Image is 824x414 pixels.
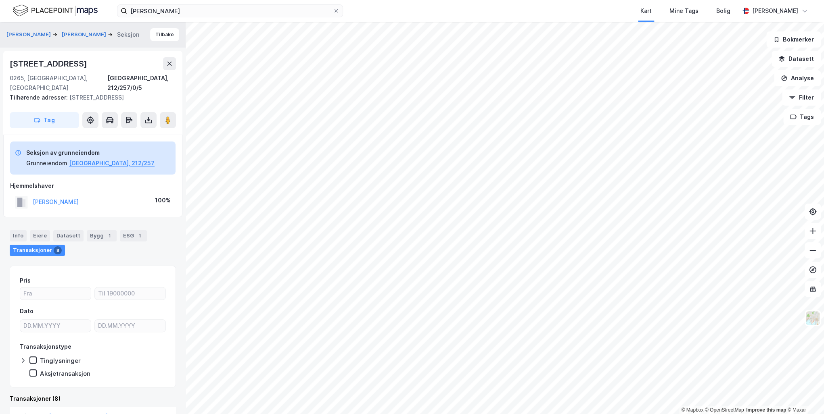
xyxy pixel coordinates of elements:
div: 0265, [GEOGRAPHIC_DATA], [GEOGRAPHIC_DATA] [10,73,107,93]
button: Tags [783,109,821,125]
div: Info [10,230,27,241]
button: Bokmerker [766,31,821,48]
input: Søk på adresse, matrikkel, gårdeiere, leietakere eller personer [127,5,333,17]
div: Kart [640,6,652,16]
div: 1 [105,232,113,240]
div: ESG [120,230,147,241]
img: logo.f888ab2527a4732fd821a326f86c7f29.svg [13,4,98,18]
div: Transaksjoner [10,245,65,256]
div: Mine Tags [669,6,699,16]
button: Tag [10,112,79,128]
button: Analyse [774,70,821,86]
div: [STREET_ADDRESS] [10,93,169,102]
input: DD.MM.YYYY [20,320,91,332]
div: Grunneiendom [26,158,67,168]
div: 1 [136,232,144,240]
button: [PERSON_NAME] [62,31,108,39]
a: Mapbox [681,407,703,413]
div: 8 [54,246,62,254]
div: [STREET_ADDRESS] [10,57,89,70]
div: Dato [20,306,33,316]
div: Datasett [53,230,84,241]
div: Bygg [87,230,117,241]
div: Hjemmelshaver [10,181,176,191]
div: Seksjon [117,30,139,40]
button: [GEOGRAPHIC_DATA], 212/257 [69,158,155,168]
button: [PERSON_NAME] [6,31,52,39]
div: Eiere [30,230,50,241]
div: Seksjon av grunneiendom [26,148,155,158]
div: 100% [155,196,171,205]
input: Til 19000000 [95,287,165,300]
div: Tinglysninger [40,357,81,364]
div: Kontrollprogram for chat [784,375,824,414]
div: Transaksjoner (8) [10,394,176,404]
input: DD.MM.YYYY [95,320,165,332]
a: Improve this map [746,407,786,413]
div: Transaksjonstype [20,342,71,352]
div: Bolig [716,6,730,16]
div: [GEOGRAPHIC_DATA], 212/257/0/5 [107,73,176,93]
div: [PERSON_NAME] [752,6,798,16]
button: Datasett [772,51,821,67]
button: Filter [782,89,821,106]
input: Fra [20,287,91,300]
span: Tilhørende adresser: [10,94,69,101]
iframe: Chat Widget [784,375,824,414]
div: Pris [20,276,31,285]
button: Tilbake [150,28,179,41]
div: Aksjetransaksjon [40,370,90,377]
a: OpenStreetMap [705,407,744,413]
img: Z [805,310,820,326]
